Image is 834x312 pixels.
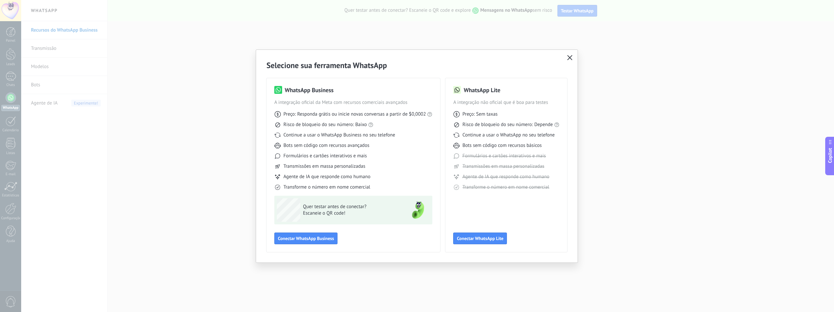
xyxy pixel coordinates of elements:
[283,132,395,138] span: Continue a usar o WhatsApp Business no seu telefone
[303,210,398,217] span: Escaneie o QR code!
[406,198,430,222] img: green-phone.png
[827,148,833,163] span: Copilot
[283,163,365,170] span: Transmissões em massa personalizadas
[462,163,544,170] span: Transmissões em massa personalizadas
[462,174,549,180] span: Agente de IA que responde como humano
[462,153,546,159] span: Formulários e cartões interativos e mais
[283,142,369,149] span: Bots sem código com recursos avançados
[462,184,549,191] span: Transforme o número em nome comercial
[285,86,334,94] h3: WhatsApp Business
[283,174,370,180] span: Agente de IA que responde como humano
[457,236,503,241] span: Conectar WhatsApp Lite
[278,236,334,241] span: Conectar WhatsApp Business
[266,60,567,70] h2: Selecione sua ferramenta WhatsApp
[453,233,507,244] button: Conectar WhatsApp Lite
[274,99,432,106] span: A integração oficial da Meta com recursos comerciais avançados
[283,184,370,191] span: Transforme o número em nome comercial
[462,142,541,149] span: Bots sem código com recursos básicos
[453,99,559,106] span: A integração não oficial que é boa para testes
[303,204,398,210] span: Quer testar antes de conectar?
[283,153,367,159] span: Formulários e cartões interativos e mais
[462,111,497,118] span: Preço: Sem taxas
[283,111,426,118] span: Preço: Responda grátis ou inicie novas conversas a partir de $0,0002
[274,233,338,244] button: Conectar WhatsApp Business
[283,121,367,128] span: Risco de bloqueio do seu número: Baixo
[462,132,554,138] span: Continue a usar o WhatsApp no seu telefone
[464,86,500,94] h3: WhatsApp Lite
[462,121,553,128] span: Risco de bloqueio do seu número: Depende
